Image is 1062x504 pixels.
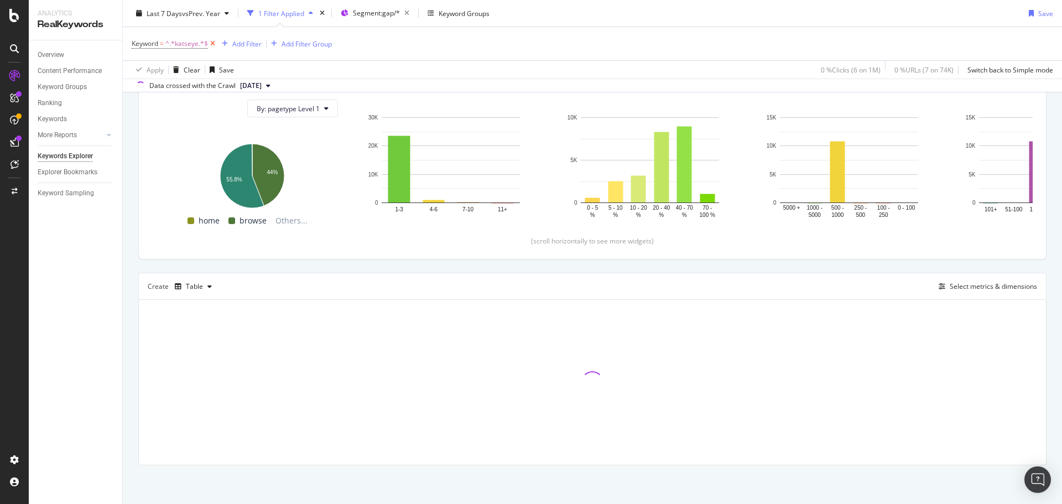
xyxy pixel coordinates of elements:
text: % [590,212,595,218]
button: Save [1024,4,1053,22]
text: 10K [568,115,577,121]
div: Apply [147,65,164,74]
text: 30K [368,115,378,121]
text: 55.8% [226,176,242,183]
text: 15K [767,115,777,121]
a: Keyword Groups [38,81,114,93]
svg: A chart. [165,138,338,210]
text: 20 - 40 [653,205,670,211]
text: % [659,212,664,218]
div: More Reports [38,129,77,141]
div: Create [148,278,216,295]
text: 0 - 5 [587,205,598,211]
text: 0 [972,200,976,206]
div: Keyword Sampling [38,188,94,199]
div: Keywords Explorer [38,150,93,162]
text: 500 [856,212,865,218]
a: Overview [38,49,114,61]
text: 10K [767,143,777,149]
button: Clear [169,61,200,79]
div: times [317,8,327,19]
button: Segment:gap/* [336,4,414,22]
button: Last 7 DaysvsPrev. Year [132,4,233,22]
button: 1 Filter Applied [243,4,317,22]
text: 5K [570,157,577,163]
text: 100 % [700,212,715,218]
div: A chart. [365,112,537,219]
text: 4-6 [430,206,438,212]
text: % [613,212,618,218]
button: Keyword Groups [423,4,494,22]
button: Add Filter Group [267,37,332,50]
text: 10K [368,172,378,178]
text: 0 [773,200,777,206]
div: Keywords [38,113,67,125]
div: Add Filter [232,39,262,48]
text: 0 - 100 [898,205,915,211]
div: 1 Filter Applied [258,8,304,18]
text: 0 [574,200,577,206]
a: Keywords [38,113,114,125]
text: % [682,212,687,218]
div: Ranking [38,97,62,109]
div: Add Filter Group [282,39,332,48]
button: Select metrics & dimensions [934,280,1037,293]
div: Save [1038,8,1053,18]
a: Explorer Bookmarks [38,167,114,178]
button: Add Filter [217,37,262,50]
div: Select metrics & dimensions [950,282,1037,291]
div: Save [219,65,234,74]
div: Explorer Bookmarks [38,167,97,178]
text: 101+ [985,206,997,212]
text: 1000 [831,212,844,218]
div: Switch back to Simple mode [967,65,1053,74]
button: Save [205,61,234,79]
text: 0 [375,200,378,206]
div: A chart. [763,112,935,219]
button: Apply [132,61,164,79]
span: ^.*katseye.*$ [165,36,208,51]
div: Open Intercom Messenger [1024,466,1051,493]
span: Last 7 Days [147,8,182,18]
div: Data crossed with the Crawl [149,81,236,91]
div: Content Performance [38,65,102,77]
div: (scroll horizontally to see more widgets) [152,236,1033,246]
div: Keyword Groups [38,81,87,93]
div: 0 % Clicks ( 6 on 1M ) [821,65,881,74]
text: 5000 [809,212,821,218]
text: 1000 - [807,205,822,211]
span: Others... [271,214,312,227]
text: 10 - 20 [630,205,648,211]
span: By: pagetype Level 1 [257,104,320,113]
text: 15K [966,115,976,121]
a: Ranking [38,97,114,109]
button: Table [170,278,216,295]
span: home [199,214,220,227]
text: 5K [969,172,976,178]
text: 7-10 [462,206,473,212]
div: 0 % URLs ( 7 on 74K ) [894,65,954,74]
span: Keyword [132,39,158,48]
text: 51-100 [1005,206,1023,212]
text: 20K [368,143,378,149]
span: vs Prev. Year [182,8,220,18]
div: Clear [184,65,200,74]
div: RealKeywords [38,18,113,31]
text: 5 - 10 [608,205,623,211]
a: Keyword Sampling [38,188,114,199]
text: 70 - [702,205,712,211]
text: 250 [879,212,888,218]
button: [DATE] [236,79,275,92]
button: By: pagetype Level 1 [247,100,338,117]
text: 11+ [498,206,507,212]
a: Content Performance [38,65,114,77]
text: 40 - 70 [676,205,694,211]
span: browse [240,214,267,227]
text: 500 - [831,205,844,211]
span: 2025 Sep. 3rd [240,81,262,91]
text: 16-50 [1029,206,1044,212]
div: A chart. [564,112,736,219]
a: More Reports [38,129,103,141]
span: Segment: gap/* [353,8,400,18]
span: = [160,39,164,48]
